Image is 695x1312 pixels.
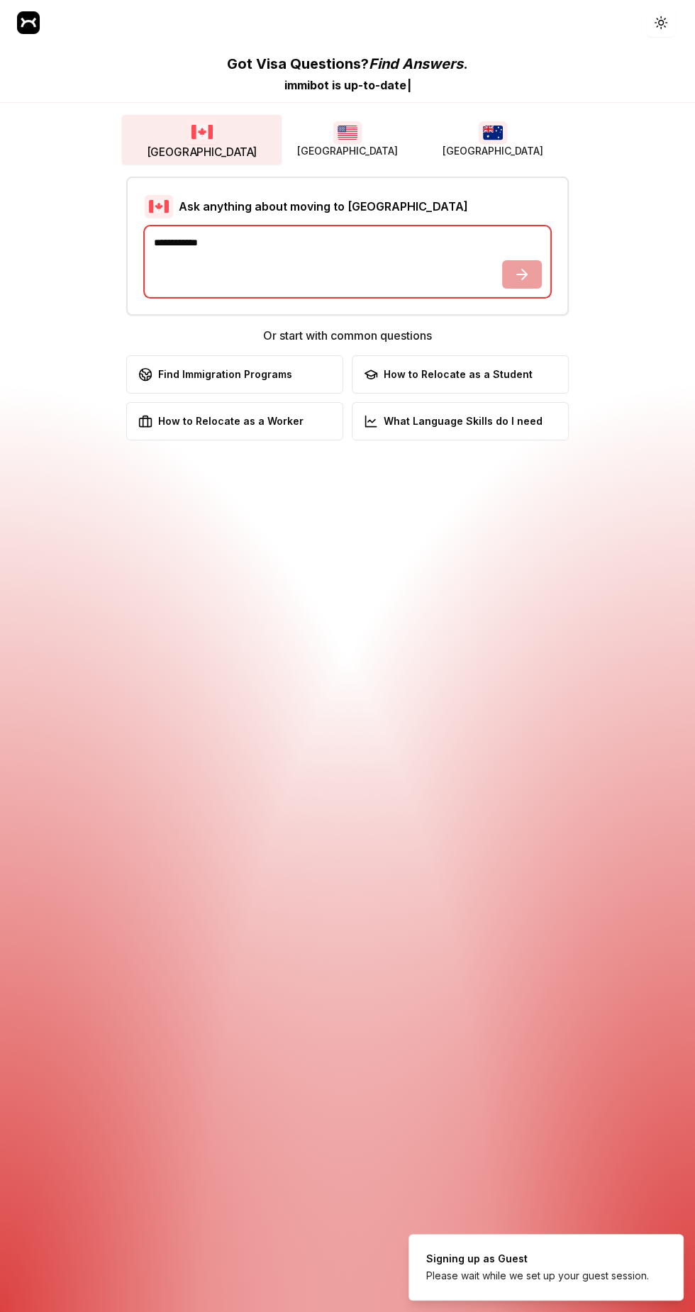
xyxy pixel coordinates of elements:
[179,198,468,215] h2: Ask anything about moving to [GEOGRAPHIC_DATA]
[426,1252,649,1266] div: Signing up as Guest
[426,1269,649,1283] div: Please wait while we set up your guest session.
[443,144,543,158] span: [GEOGRAPHIC_DATA]
[369,55,463,72] span: Find Answers
[352,355,569,394] button: How to Relocate as a Student
[147,145,257,160] span: [GEOGRAPHIC_DATA]
[352,402,569,440] button: What Language Skills do I need
[333,121,362,144] img: USA flag
[17,11,40,34] img: Imibot Logo
[227,54,468,74] p: Got Visa Questions? .
[297,144,398,158] span: [GEOGRAPHIC_DATA]
[479,121,507,144] img: Australia flag
[284,77,341,94] div: immibot is
[138,414,304,428] div: How to Relocate as a Worker
[344,78,406,92] span: u p - t o - d a t e
[145,195,173,218] img: Canada flag
[364,414,543,428] div: What Language Skills do I need
[138,367,292,382] div: Find Immigration Programs
[126,327,569,344] h3: Or start with common questions
[126,402,343,440] button: How to Relocate as a Worker
[187,119,218,144] img: Canada flag
[364,367,533,382] div: How to Relocate as a Student
[126,355,343,394] button: Find Immigration Programs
